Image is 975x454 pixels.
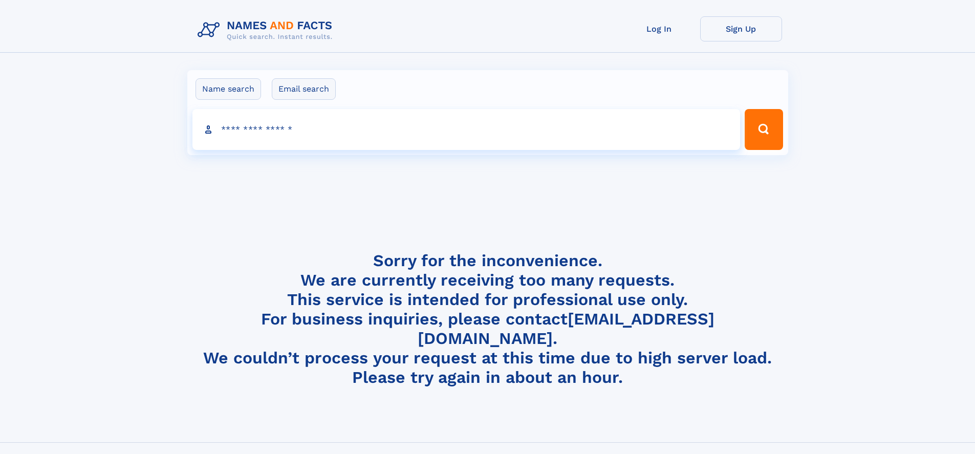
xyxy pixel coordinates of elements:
[745,109,783,150] button: Search Button
[192,109,741,150] input: search input
[418,309,714,348] a: [EMAIL_ADDRESS][DOMAIN_NAME]
[196,78,261,100] label: Name search
[272,78,336,100] label: Email search
[193,16,341,44] img: Logo Names and Facts
[618,16,700,41] a: Log In
[700,16,782,41] a: Sign Up
[193,251,782,387] h4: Sorry for the inconvenience. We are currently receiving too many requests. This service is intend...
